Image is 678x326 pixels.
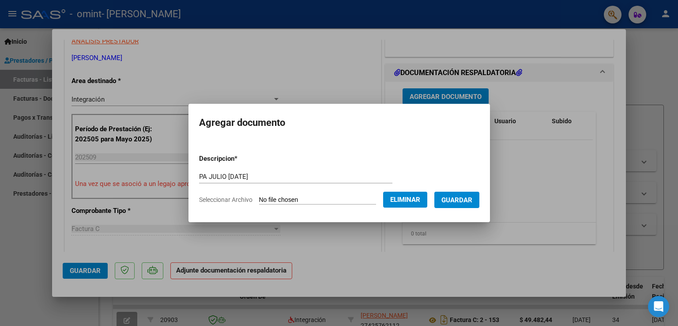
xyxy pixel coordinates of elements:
button: Guardar [434,192,479,208]
button: Eliminar [383,192,427,208]
div: Open Intercom Messenger [648,296,669,317]
span: Eliminar [390,196,420,204]
p: Descripcion [199,154,283,164]
h2: Agregar documento [199,114,479,131]
span: Seleccionar Archivo [199,196,252,203]
span: Guardar [441,196,472,204]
